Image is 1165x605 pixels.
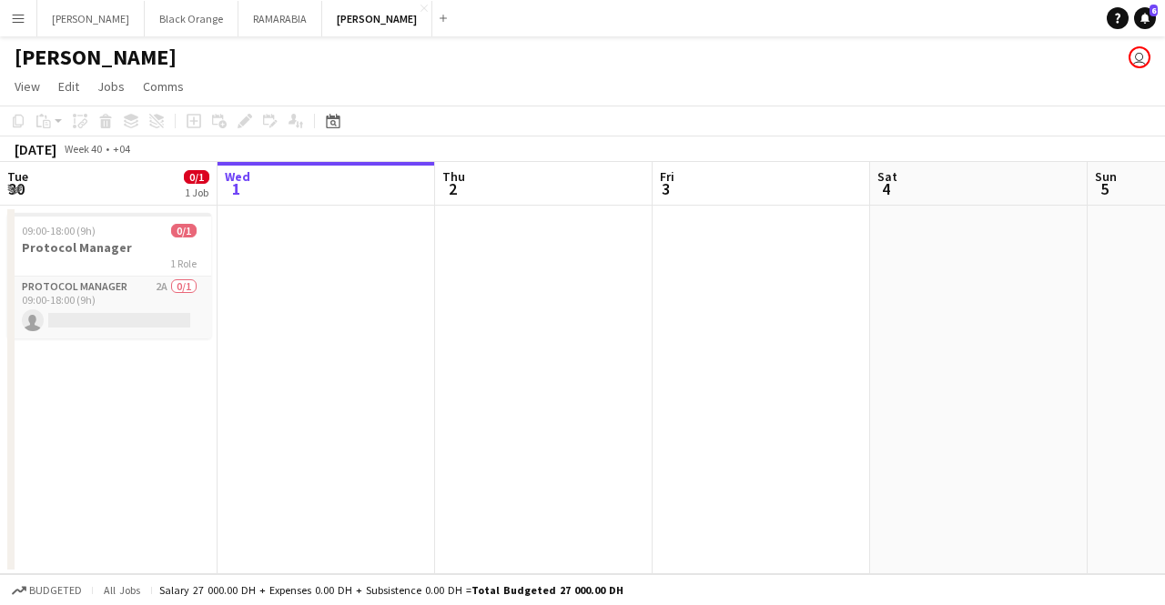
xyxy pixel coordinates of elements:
[7,168,28,185] span: Tue
[22,224,96,237] span: 09:00-18:00 (9h)
[15,140,56,158] div: [DATE]
[171,224,197,237] span: 0/1
[471,583,623,597] span: Total Budgeted 27 000.00 DH
[185,186,208,199] div: 1 Job
[113,142,130,156] div: +04
[657,178,674,199] span: 3
[1092,178,1117,199] span: 5
[440,178,465,199] span: 2
[238,1,322,36] button: RAMARABIA
[58,78,79,95] span: Edit
[15,44,177,71] h1: [PERSON_NAME]
[159,583,623,597] div: Salary 27 000.00 DH + Expenses 0.00 DH + Subsistence 0.00 DH =
[170,257,197,270] span: 1 Role
[7,277,211,338] app-card-role: Protocol Manager2A0/109:00-18:00 (9h)
[660,168,674,185] span: Fri
[9,580,85,600] button: Budgeted
[442,168,465,185] span: Thu
[100,583,144,597] span: All jobs
[7,75,47,98] a: View
[322,1,432,36] button: [PERSON_NAME]
[97,78,125,95] span: Jobs
[51,75,86,98] a: Edit
[143,78,184,95] span: Comms
[37,1,145,36] button: [PERSON_NAME]
[1095,168,1117,185] span: Sun
[1150,5,1158,16] span: 6
[1134,7,1156,29] a: 6
[90,75,132,98] a: Jobs
[222,178,250,199] span: 1
[184,170,209,184] span: 0/1
[875,178,897,199] span: 4
[7,213,211,338] app-job-card: 09:00-18:00 (9h)0/1Protocol Manager1 RoleProtocol Manager2A0/109:00-18:00 (9h)
[877,168,897,185] span: Sat
[225,168,250,185] span: Wed
[7,239,211,256] h3: Protocol Manager
[60,142,106,156] span: Week 40
[15,78,40,95] span: View
[136,75,191,98] a: Comms
[29,584,82,597] span: Budgeted
[145,1,238,36] button: Black Orange
[1129,46,1150,68] app-user-avatar: Eagal Abdi
[5,178,28,199] span: 30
